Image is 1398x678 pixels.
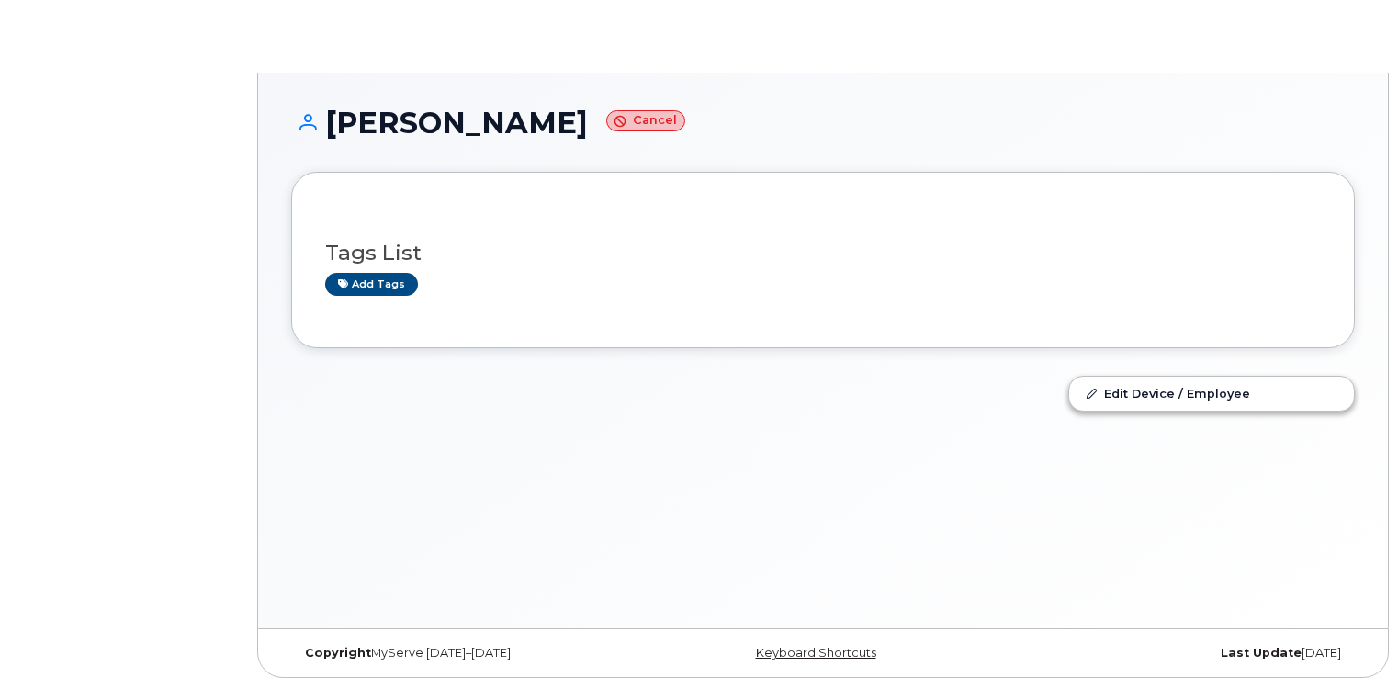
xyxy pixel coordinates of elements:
[606,110,685,131] small: Cancel
[1000,646,1355,661] div: [DATE]
[325,242,1321,265] h3: Tags List
[1221,646,1302,660] strong: Last Update
[325,273,418,296] a: Add tags
[1069,377,1354,410] a: Edit Device / Employee
[756,646,876,660] a: Keyboard Shortcuts
[291,107,1355,139] h1: [PERSON_NAME]
[291,646,646,661] div: MyServe [DATE]–[DATE]
[305,646,371,660] strong: Copyright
